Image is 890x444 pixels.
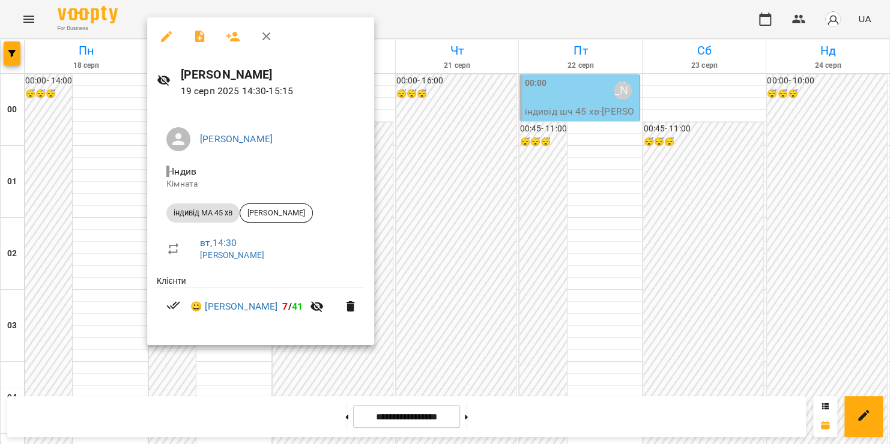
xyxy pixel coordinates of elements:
[282,301,303,312] b: /
[166,166,199,177] span: - Індив
[181,65,365,84] h6: [PERSON_NAME]
[200,133,273,145] a: [PERSON_NAME]
[166,298,181,313] svg: Візит сплачено
[282,301,288,312] span: 7
[166,208,240,218] span: індивід МА 45 хв
[200,237,237,248] a: вт , 14:30
[157,275,365,331] ul: Клієнти
[166,178,355,190] p: Кімната
[240,208,312,218] span: [PERSON_NAME]
[200,250,264,260] a: [PERSON_NAME]
[181,84,365,98] p: 19 серп 2025 14:30 - 15:15
[240,203,313,223] div: [PERSON_NAME]
[190,299,277,314] a: 😀 [PERSON_NAME]
[292,301,303,312] span: 41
